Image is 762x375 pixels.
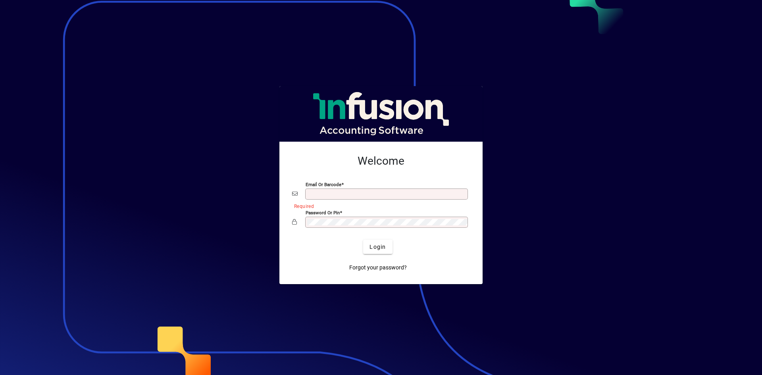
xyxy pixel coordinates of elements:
[349,263,407,272] span: Forgot your password?
[306,182,341,187] mat-label: Email or Barcode
[346,260,410,275] a: Forgot your password?
[306,210,340,215] mat-label: Password or Pin
[294,202,464,210] mat-error: Required
[369,243,386,251] span: Login
[363,240,392,254] button: Login
[292,154,470,168] h2: Welcome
